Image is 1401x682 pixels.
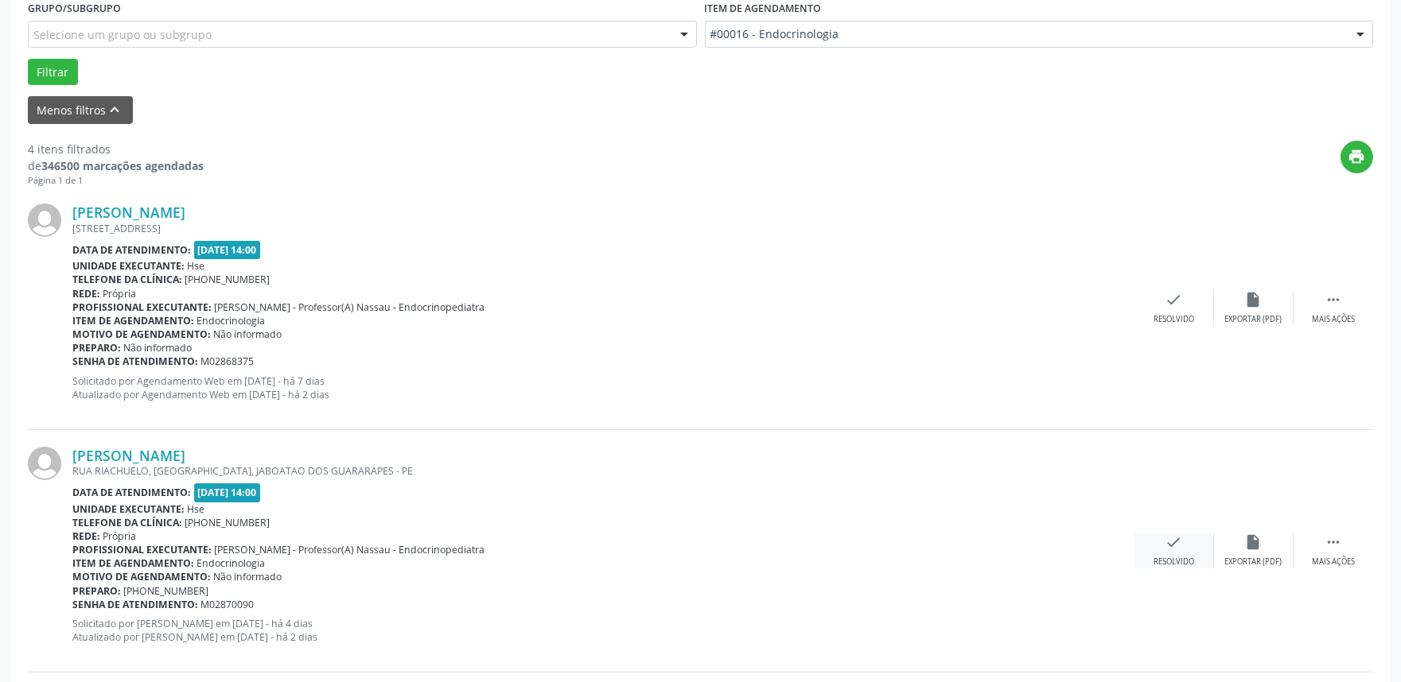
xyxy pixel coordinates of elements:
span: [PERSON_NAME] - Professor(A) Nassau - Endocrinopediatra [215,543,485,556]
span: Selecione um grupo ou subgrupo [33,26,212,43]
p: Solicitado por Agendamento Web em [DATE] - há 7 dias Atualizado por Agendamento Web em [DATE] - h... [72,374,1134,401]
span: Não informado [214,570,282,583]
b: Motivo de agendamento: [72,570,211,583]
button: Menos filtroskeyboard_arrow_up [28,96,133,124]
b: Motivo de agendamento: [72,327,211,341]
i: insert_drive_file [1245,533,1263,551]
div: Mais ações [1312,556,1355,568]
div: de [28,157,204,174]
i: check [1166,291,1183,308]
i: print [1348,148,1366,165]
button: Filtrar [28,59,78,86]
b: Unidade executante: [72,502,185,516]
b: Preparo: [72,584,121,598]
b: Telefone da clínica: [72,516,182,529]
span: Endocrinologia [197,556,266,570]
div: RUA RIACHUELO, [GEOGRAPHIC_DATA], JABOATAO DOS GUARARAPES - PE [72,464,1134,478]
button: print [1341,141,1373,173]
span: #00016 - Endocrinologia [710,26,1341,42]
span: [PHONE_NUMBER] [185,273,270,286]
span: M02868375 [201,355,255,368]
b: Preparo: [72,341,121,355]
div: Resolvido [1154,556,1194,568]
b: Rede: [72,287,100,300]
strong: 346500 marcações agendadas [41,158,204,173]
div: Página 1 de 1 [28,174,204,188]
span: Própria [103,529,137,543]
img: img [28,447,61,480]
p: Solicitado por [PERSON_NAME] em [DATE] - há 4 dias Atualizado por [PERSON_NAME] em [DATE] - há 2 ... [72,617,1134,644]
b: Unidade executante: [72,259,185,273]
a: [PERSON_NAME] [72,447,185,464]
b: Item de agendamento: [72,314,194,327]
span: [PHONE_NUMBER] [185,516,270,529]
b: Senha de atendimento: [72,355,198,368]
span: M02870090 [201,598,255,611]
span: Endocrinologia [197,314,266,327]
span: [PHONE_NUMBER] [124,584,209,598]
b: Data de atendimento: [72,243,191,257]
div: 4 itens filtrados [28,141,204,157]
i: check [1166,533,1183,551]
i: insert_drive_file [1245,291,1263,308]
div: Exportar (PDF) [1225,556,1282,568]
span: Hse [188,259,205,273]
span: Hse [188,502,205,516]
i: keyboard_arrow_up [107,101,124,118]
div: Mais ações [1312,314,1355,325]
b: Data de atendimento: [72,486,191,499]
b: Item de agendamento: [72,556,194,570]
div: Resolvido [1154,314,1194,325]
span: [DATE] 14:00 [194,483,261,502]
span: Não informado [214,327,282,341]
b: Telefone da clínica: [72,273,182,286]
div: [STREET_ADDRESS] [72,222,1134,235]
span: Não informado [124,341,193,355]
i:  [1325,291,1342,308]
span: [PERSON_NAME] - Professor(A) Nassau - Endocrinopediatra [215,300,485,314]
b: Senha de atendimento: [72,598,198,611]
span: [DATE] 14:00 [194,241,261,259]
b: Profissional executante: [72,543,212,556]
a: [PERSON_NAME] [72,203,185,221]
span: Própria [103,287,137,300]
img: img [28,203,61,237]
div: Exportar (PDF) [1225,314,1282,325]
b: Profissional executante: [72,300,212,314]
i:  [1325,533,1342,551]
b: Rede: [72,529,100,543]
